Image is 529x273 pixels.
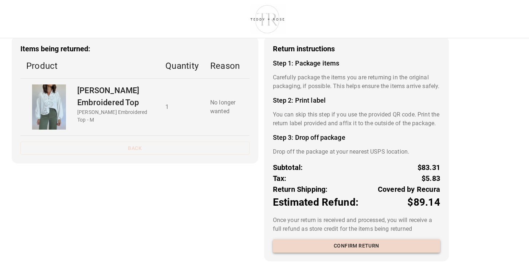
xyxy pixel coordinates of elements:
[273,147,440,156] p: Drop off the package at your nearest USPS location.
[273,59,440,67] h4: Step 1: Package items
[422,173,440,184] p: $5.83
[20,45,250,53] h3: Items being returned:
[273,239,440,253] button: Confirm return
[273,173,287,184] p: Tax:
[273,73,440,91] p: Carefully package the items you are returning in the original packaging, if possible. This helps ...
[273,162,303,173] p: Subtotal:
[273,195,358,210] p: Estimated Refund:
[407,195,440,210] p: $89.14
[210,59,244,72] p: Reason
[418,162,440,173] p: $83.31
[378,184,440,195] p: Covered by Recura
[273,134,440,142] h4: Step 3: Drop off package
[273,110,440,128] p: You can skip this step if you use the provided QR code. Print the return label provided and affix...
[20,142,250,155] button: Back
[210,98,244,116] p: No longer wanted
[273,45,440,53] h3: Return instructions
[273,96,440,104] h4: Step 2: Print label
[77,108,154,124] p: [PERSON_NAME] Embroidered Top - M
[165,103,199,111] p: 1
[273,184,328,195] p: Return Shipping:
[26,59,154,72] p: Product
[165,59,199,72] p: Quantity
[77,84,154,108] p: [PERSON_NAME] Embroidered Top
[247,3,288,35] img: shop-teddyrose.myshopify.com-d93983e8-e25b-478f-b32e-9430bef33fdd
[273,216,440,233] p: Once your return is received and processed, you will receive a full refund as store credit for th...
